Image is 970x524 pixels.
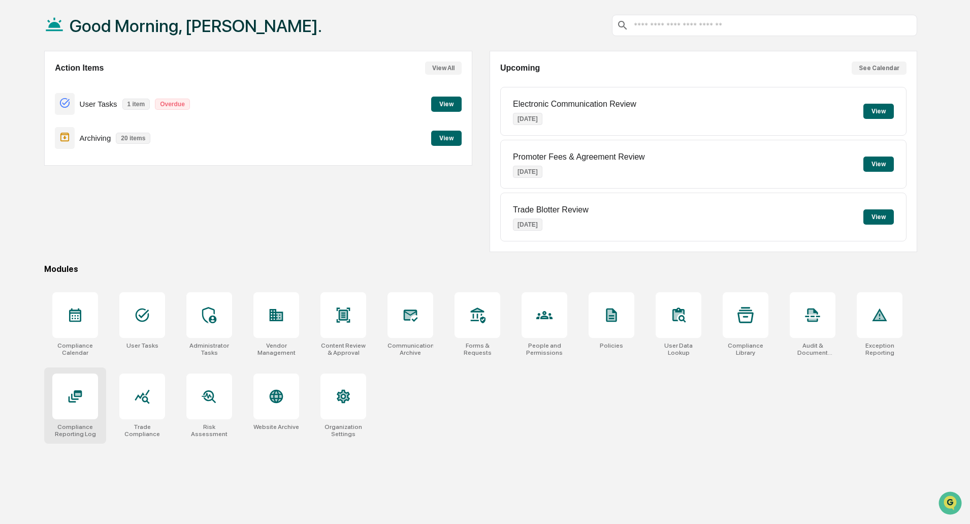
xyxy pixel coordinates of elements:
[513,205,589,214] p: Trade Blotter Review
[500,64,540,73] h2: Upcoming
[20,128,66,138] span: Preclearance
[119,423,165,438] div: Trade Compliance
[387,342,433,356] div: Communications Archive
[723,342,768,356] div: Compliance Library
[600,342,623,349] div: Policies
[790,342,835,356] div: Audit & Document Logs
[10,148,18,157] div: 🔎
[10,21,185,38] p: How can we help?
[35,78,167,88] div: Start new chat
[80,100,117,108] p: User Tasks
[253,342,299,356] div: Vendor Management
[6,143,68,162] a: 🔎Data Lookup
[857,342,902,356] div: Exception Reporting
[52,423,98,438] div: Compliance Reporting Log
[122,99,150,110] p: 1 item
[116,133,150,144] p: 20 items
[155,99,190,110] p: Overdue
[10,78,28,96] img: 1746055101610-c473b297-6a78-478c-a979-82029cc54cd1
[55,64,104,73] h2: Action Items
[20,147,64,158] span: Data Lookup
[513,152,645,162] p: Promoter Fees & Agreement Review
[431,131,462,146] button: View
[320,342,366,356] div: Content Review & Approval
[44,264,917,274] div: Modules
[455,342,500,356] div: Forms & Requests
[522,342,567,356] div: People and Permissions
[513,219,542,231] p: [DATE]
[10,129,18,137] div: 🖐️
[431,99,462,108] a: View
[320,423,366,438] div: Organization Settings
[431,97,462,112] button: View
[863,209,894,225] button: View
[513,100,636,109] p: Electronic Communication Review
[186,342,232,356] div: Administrator Tasks
[852,61,907,75] button: See Calendar
[863,104,894,119] button: View
[126,342,158,349] div: User Tasks
[863,157,894,172] button: View
[431,133,462,142] a: View
[52,342,98,356] div: Compliance Calendar
[425,61,462,75] button: View All
[72,172,123,180] a: Powered byPylon
[513,166,542,178] p: [DATE]
[74,129,82,137] div: 🗄️
[513,113,542,125] p: [DATE]
[80,134,111,142] p: Archiving
[35,88,128,96] div: We're available if you need us!
[6,124,70,142] a: 🖐️Preclearance
[84,128,126,138] span: Attestations
[186,423,232,438] div: Risk Assessment
[173,81,185,93] button: Start new chat
[70,124,130,142] a: 🗄️Attestations
[70,16,322,36] h1: Good Morning, [PERSON_NAME].
[101,172,123,180] span: Pylon
[253,423,299,430] div: Website Archive
[937,490,965,518] iframe: Open customer support
[656,342,701,356] div: User Data Lookup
